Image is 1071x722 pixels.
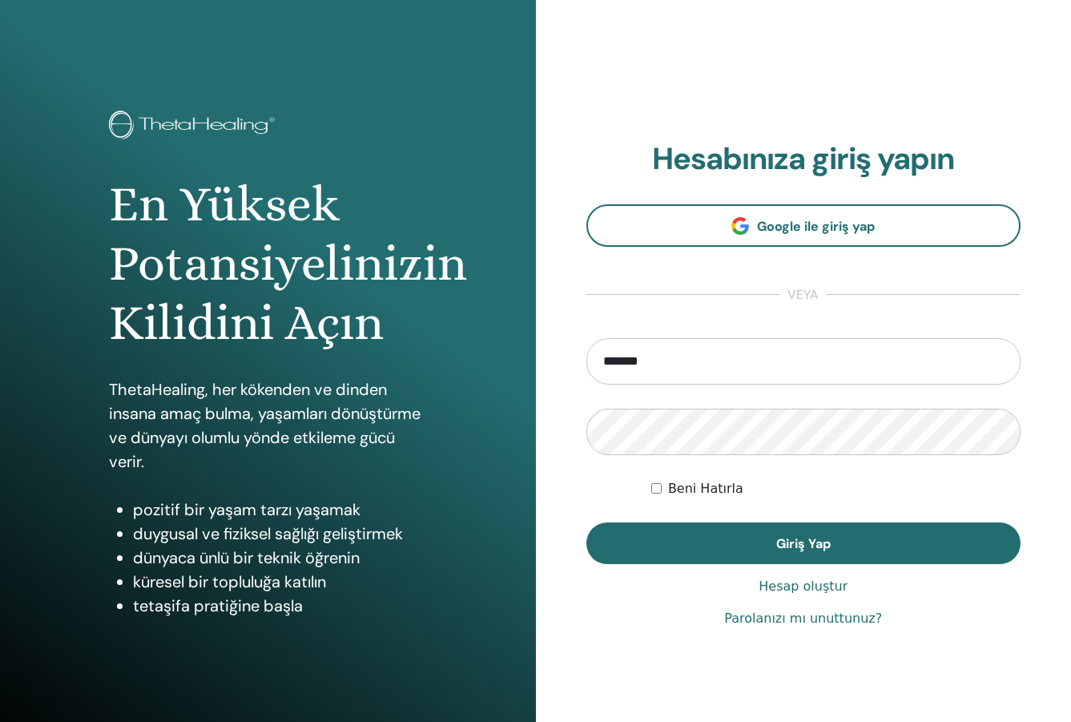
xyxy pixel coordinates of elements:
li: tetaşifa pratiğine başla [133,594,426,618]
li: pozitif bir yaşam tarzı yaşamak [133,498,426,522]
a: Google ile giriş yap [586,204,1021,247]
h1: En Yüksek Potansiyelinizin Kilidini Açın [109,175,426,353]
li: duygusal ve fiziksel sağlığı geliştirmek [133,522,426,546]
button: Giriş Yap [586,522,1021,564]
p: ThetaHealing, her kökenden ve dinden insana amaç bulma, yaşamları dönüştürme ve dünyayı olumlu yö... [109,377,426,474]
label: Beni Hatırla [668,479,743,498]
h2: Hesabınıza giriş yapın [586,141,1021,178]
a: Parolanızı mı unuttunuz? [724,609,882,628]
li: dünyaca ünlü bir teknik öğrenin [133,546,426,570]
span: Giriş Yap [776,535,831,552]
li: küresel bir topluluğa katılın [133,570,426,594]
span: veya [779,285,827,305]
div: Keep me authenticated indefinitely or until I manually logout [651,479,1021,498]
span: Google ile giriş yap [757,218,875,235]
a: Hesap oluştur [759,577,848,596]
